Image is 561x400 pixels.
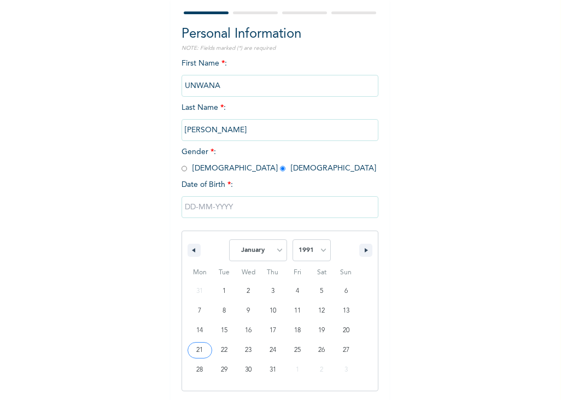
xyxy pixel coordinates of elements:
[285,301,309,321] button: 11
[309,281,334,301] button: 5
[236,340,261,360] button: 23
[188,360,212,380] button: 28
[270,301,276,321] span: 10
[334,281,358,301] button: 6
[334,301,358,321] button: 13
[245,321,252,340] span: 16
[318,301,325,321] span: 12
[320,281,323,301] span: 5
[261,360,285,380] button: 31
[182,179,233,191] span: Date of Birth :
[212,360,237,380] button: 29
[285,321,309,340] button: 18
[182,148,376,172] span: Gender : [DEMOGRAPHIC_DATA] [DEMOGRAPHIC_DATA]
[245,360,252,380] span: 30
[270,321,276,340] span: 17
[343,340,349,360] span: 27
[182,44,378,52] p: NOTE: Fields marked (*) are required
[309,264,334,281] span: Sat
[270,340,276,360] span: 24
[212,321,237,340] button: 15
[334,264,358,281] span: Sun
[182,25,378,44] h2: Personal Information
[309,340,334,360] button: 26
[285,281,309,301] button: 4
[236,360,261,380] button: 30
[271,281,274,301] span: 3
[182,196,378,218] input: DD-MM-YYYY
[223,281,226,301] span: 1
[188,321,212,340] button: 14
[261,301,285,321] button: 10
[182,60,378,90] span: First Name :
[344,281,348,301] span: 6
[343,321,349,340] span: 20
[212,281,237,301] button: 1
[212,301,237,321] button: 8
[343,301,349,321] span: 13
[296,281,299,301] span: 4
[188,301,212,321] button: 7
[245,340,252,360] span: 23
[236,301,261,321] button: 9
[182,75,378,97] input: Enter your first name
[236,281,261,301] button: 2
[182,119,378,141] input: Enter your last name
[294,301,301,321] span: 11
[188,264,212,281] span: Mon
[212,340,237,360] button: 22
[247,301,250,321] span: 9
[261,281,285,301] button: 3
[196,321,203,340] span: 14
[196,360,203,380] span: 28
[285,264,309,281] span: Fri
[247,281,250,301] span: 2
[188,340,212,360] button: 21
[236,264,261,281] span: Wed
[212,264,237,281] span: Tue
[334,340,358,360] button: 27
[294,321,301,340] span: 18
[182,104,378,134] span: Last Name :
[318,340,325,360] span: 26
[221,360,227,380] span: 29
[221,340,227,360] span: 22
[221,321,227,340] span: 15
[261,340,285,360] button: 24
[198,301,201,321] span: 7
[318,321,325,340] span: 19
[261,321,285,340] button: 17
[285,340,309,360] button: 25
[309,321,334,340] button: 19
[196,340,203,360] span: 21
[294,340,301,360] span: 25
[270,360,276,380] span: 31
[223,301,226,321] span: 8
[236,321,261,340] button: 16
[309,301,334,321] button: 12
[261,264,285,281] span: Thu
[334,321,358,340] button: 20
